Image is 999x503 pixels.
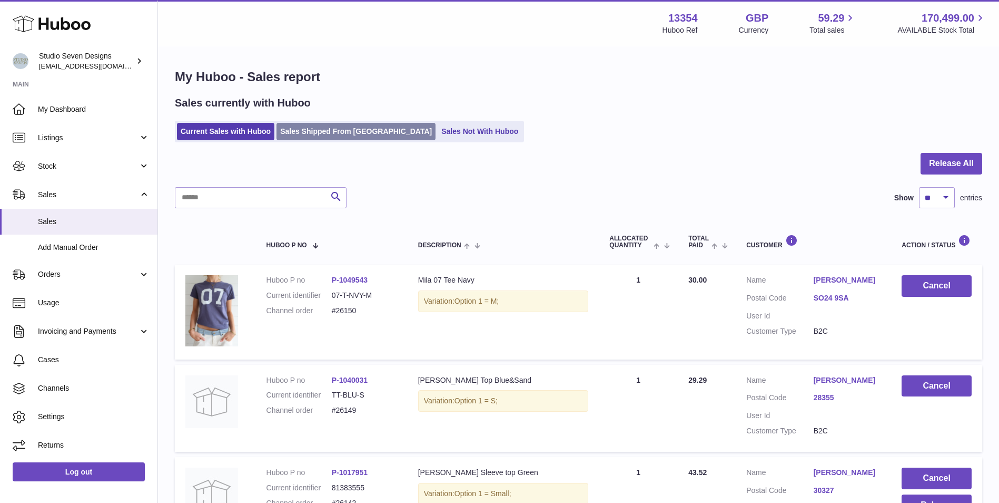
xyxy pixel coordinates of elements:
[418,275,589,285] div: Mila 07 Tee Navy
[266,275,332,285] dt: Huboo P no
[818,11,844,25] span: 59.29
[599,265,678,359] td: 1
[38,243,150,253] span: Add Manual Order
[332,468,368,477] a: P-1017951
[332,306,397,316] dd: #26150
[38,104,150,114] span: My Dashboard
[922,11,974,25] span: 170,499.00
[266,468,332,478] dt: Huboo P no
[185,275,238,346] img: 20_5221a904-e34f-4aec-a80c-6f6851b4b79a.png
[38,217,150,227] span: Sales
[746,375,814,388] dt: Name
[746,486,814,498] dt: Postal Code
[746,326,814,336] dt: Customer Type
[894,193,914,203] label: Show
[746,393,814,405] dt: Postal Code
[266,375,332,385] dt: Huboo P no
[897,11,986,35] a: 170,499.00 AVAILABLE Stock Total
[454,396,498,405] span: Option 1 = S;
[266,483,332,493] dt: Current identifier
[746,275,814,288] dt: Name
[746,293,814,306] dt: Postal Code
[921,153,982,175] button: Release All
[814,326,881,336] dd: B2C
[418,242,461,249] span: Description
[276,123,436,140] a: Sales Shipped From [GEOGRAPHIC_DATA]
[38,383,150,393] span: Channels
[814,275,881,285] a: [PERSON_NAME]
[38,326,139,336] span: Invoicing and Payments
[902,275,972,297] button: Cancel
[38,133,139,143] span: Listings
[599,365,678,452] td: 1
[266,242,307,249] span: Huboo P no
[266,405,332,415] dt: Channel order
[454,297,499,305] span: Option 1 = M;
[688,468,707,477] span: 43.52
[38,298,150,308] span: Usage
[175,69,982,85] h1: My Huboo - Sales report
[746,426,814,436] dt: Customer Type
[746,411,814,421] dt: User Id
[418,375,589,385] div: [PERSON_NAME] Top Blue&Sand
[175,96,311,110] h2: Sales currently with Huboo
[814,375,881,385] a: [PERSON_NAME]
[38,269,139,279] span: Orders
[38,355,150,365] span: Cases
[332,483,397,493] dd: 81383555
[13,53,28,69] img: internalAdmin-13354@internal.huboo.com
[38,440,150,450] span: Returns
[39,62,155,70] span: [EMAIL_ADDRESS][DOMAIN_NAME]
[332,291,397,301] dd: 07-T-NVY-M
[38,161,139,171] span: Stock
[266,390,332,400] dt: Current identifier
[688,376,707,384] span: 29.29
[332,390,397,400] dd: TT-BLU-S
[814,426,881,436] dd: B2C
[177,123,274,140] a: Current Sales with Huboo
[688,235,709,249] span: Total paid
[332,276,368,284] a: P-1049543
[185,375,238,428] img: no-photo.jpg
[454,489,511,498] span: Option 1 = Small;
[746,311,814,321] dt: User Id
[662,25,698,35] div: Huboo Ref
[39,51,134,71] div: Studio Seven Designs
[418,390,589,412] div: Variation:
[418,291,589,312] div: Variation:
[814,468,881,478] a: [PERSON_NAME]
[746,11,768,25] strong: GBP
[13,462,145,481] a: Log out
[688,276,707,284] span: 30.00
[897,25,986,35] span: AVAILABLE Stock Total
[266,306,332,316] dt: Channel order
[668,11,698,25] strong: 13354
[332,405,397,415] dd: #26149
[609,235,650,249] span: ALLOCATED Quantity
[38,412,150,422] span: Settings
[809,11,856,35] a: 59.29 Total sales
[332,376,368,384] a: P-1040031
[746,468,814,480] dt: Name
[438,123,522,140] a: Sales Not With Huboo
[814,293,881,303] a: SO24 9SA
[902,375,972,397] button: Cancel
[746,235,881,249] div: Customer
[809,25,856,35] span: Total sales
[418,468,589,478] div: [PERSON_NAME] Sleeve top Green
[266,291,332,301] dt: Current identifier
[814,393,881,403] a: 28355
[960,193,982,203] span: entries
[38,190,139,200] span: Sales
[902,468,972,489] button: Cancel
[902,235,972,249] div: Action / Status
[814,486,881,496] a: 30327
[739,25,769,35] div: Currency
